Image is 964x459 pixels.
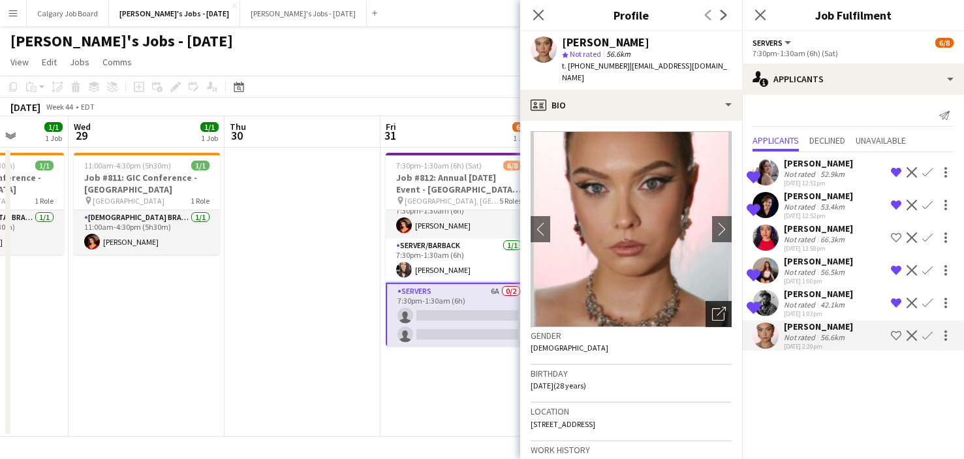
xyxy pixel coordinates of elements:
[43,102,76,112] span: Week 44
[27,1,109,26] button: Calgary Job Board
[45,133,62,143] div: 1 Job
[81,102,95,112] div: EDT
[784,212,853,220] div: [DATE] 12:52pm
[784,321,853,332] div: [PERSON_NAME]
[562,61,630,71] span: t. [PHONE_NUMBER]
[503,161,521,170] span: 6/8
[753,48,954,58] div: 7:30pm-1:30am (6h) (Sat)
[784,277,853,285] div: [DATE] 1:00pm
[784,267,818,277] div: Not rated
[531,343,608,353] span: [DEMOGRAPHIC_DATA]
[74,210,220,255] app-card-role: [DEMOGRAPHIC_DATA] Brand Ambassador1/111:00am-4:30pm (5h30m)[PERSON_NAME]
[784,244,853,253] div: [DATE] 12:58pm
[531,131,732,327] img: Crew avatar or photo
[818,234,847,244] div: 66.3km
[191,161,210,170] span: 1/1
[10,56,29,68] span: View
[405,196,499,206] span: [GEOGRAPHIC_DATA], [GEOGRAPHIC_DATA]
[562,61,727,82] span: | [EMAIL_ADDRESS][DOMAIN_NAME]
[784,255,853,267] div: [PERSON_NAME]
[37,54,62,71] a: Edit
[386,194,532,238] app-card-role: Hostesses1/17:30pm-1:30am (6h)[PERSON_NAME]
[935,38,954,48] span: 6/8
[818,169,847,179] div: 52.9km
[784,234,818,244] div: Not rated
[753,136,799,145] span: Applicants
[531,368,732,379] h3: Birthday
[809,136,845,145] span: Declined
[72,128,91,143] span: 29
[818,267,847,277] div: 56.5km
[10,31,233,51] h1: [PERSON_NAME]'s Jobs - [DATE]
[784,157,853,169] div: [PERSON_NAME]
[784,223,853,234] div: [PERSON_NAME]
[240,1,367,26] button: [PERSON_NAME]'s Jobs - [DATE]
[531,405,732,417] h3: Location
[784,288,853,300] div: [PERSON_NAME]
[84,161,171,170] span: 11:00am-4:30pm (5h30m)
[35,161,54,170] span: 1/1
[74,172,220,195] h3: Job #811: GIC Conference - [GEOGRAPHIC_DATA]
[706,301,732,327] div: Open photos pop-in
[570,49,601,59] span: Not rated
[520,89,742,121] div: Bio
[35,196,54,206] span: 1 Role
[784,169,818,179] div: Not rated
[818,300,847,309] div: 42.1km
[396,161,482,170] span: 7:30pm-1:30am (6h) (Sat)
[70,56,89,68] span: Jobs
[109,1,240,26] button: [PERSON_NAME]'s Jobs - [DATE]
[520,7,742,24] h3: Profile
[784,309,853,318] div: [DATE] 1:03pm
[228,128,246,143] span: 30
[10,101,40,114] div: [DATE]
[384,128,396,143] span: 31
[742,7,964,24] h3: Job Fulfilment
[531,381,586,390] span: [DATE] (28 years)
[5,54,34,71] a: View
[191,196,210,206] span: 1 Role
[784,179,853,187] div: [DATE] 12:51pm
[201,133,218,143] div: 1 Job
[102,56,132,68] span: Comms
[856,136,906,145] span: Unavailable
[513,133,530,143] div: 1 Job
[386,283,532,349] app-card-role: Servers6A0/27:30pm-1:30am (6h)
[42,56,57,68] span: Edit
[386,153,532,346] app-job-card: 7:30pm-1:30am (6h) (Sat)6/8Job #812: Annual [DATE] Event - [GEOGRAPHIC_DATA] ON [GEOGRAPHIC_DATA]...
[784,190,853,202] div: [PERSON_NAME]
[753,38,783,48] span: Servers
[97,54,137,71] a: Comms
[386,238,532,283] app-card-role: Server/Barback1/17:30pm-1:30am (6h)[PERSON_NAME]
[512,122,531,132] span: 6/8
[562,37,649,48] div: [PERSON_NAME]
[386,121,396,133] span: Fri
[753,38,793,48] button: Servers
[784,342,853,351] div: [DATE] 2:20pm
[93,196,164,206] span: [GEOGRAPHIC_DATA]
[44,122,63,132] span: 1/1
[65,54,95,71] a: Jobs
[499,196,521,206] span: 5 Roles
[386,172,532,195] h3: Job #812: Annual [DATE] Event - [GEOGRAPHIC_DATA] ON
[818,202,847,212] div: 53.4km
[74,153,220,255] app-job-card: 11:00am-4:30pm (5h30m)1/1Job #811: GIC Conference - [GEOGRAPHIC_DATA] [GEOGRAPHIC_DATA]1 Role[DEM...
[784,300,818,309] div: Not rated
[784,332,818,342] div: Not rated
[531,419,595,429] span: [STREET_ADDRESS]
[818,332,847,342] div: 56.6km
[74,121,91,133] span: Wed
[604,49,633,59] span: 56.6km
[200,122,219,132] span: 1/1
[531,444,732,456] h3: Work history
[784,202,818,212] div: Not rated
[742,63,964,95] div: Applicants
[230,121,246,133] span: Thu
[531,330,732,341] h3: Gender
